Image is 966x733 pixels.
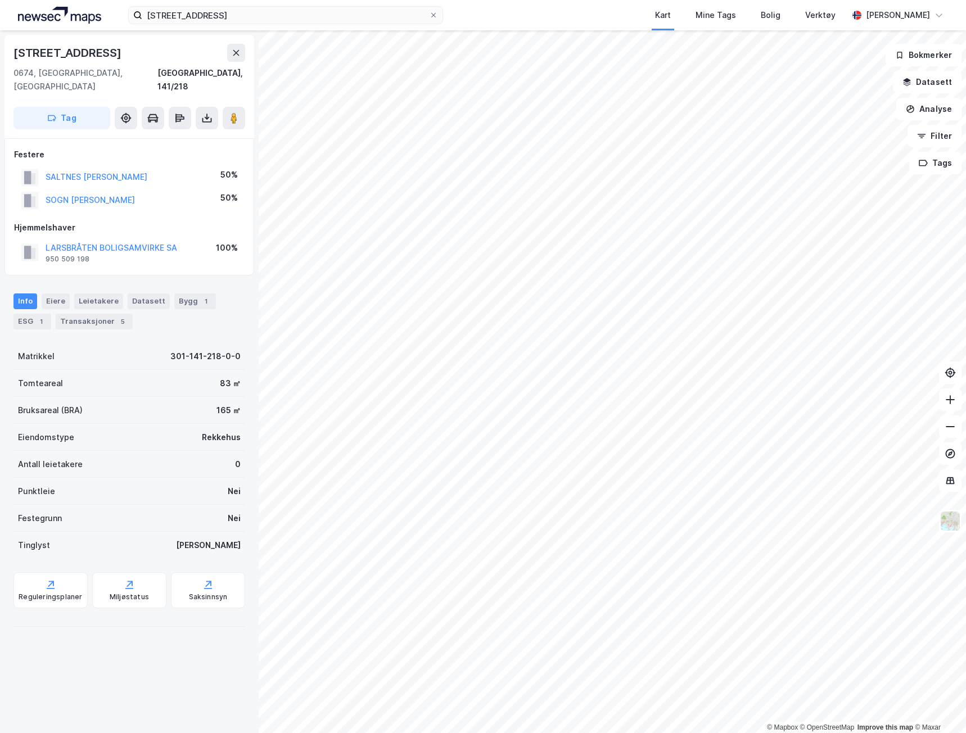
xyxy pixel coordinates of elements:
a: Improve this map [857,723,913,731]
div: Saksinnsyn [189,592,228,601]
div: Eiendomstype [18,431,74,444]
div: 50% [220,191,238,205]
button: Bokmerker [886,44,962,66]
div: Reguleringsplaner [19,592,82,601]
div: [GEOGRAPHIC_DATA], 141/218 [157,66,245,93]
div: 0674, [GEOGRAPHIC_DATA], [GEOGRAPHIC_DATA] [13,66,157,93]
div: Verktøy [805,8,836,22]
button: Analyse [896,98,962,120]
div: 1 [200,296,211,307]
div: Eiere [42,293,70,309]
div: 100% [216,241,238,255]
img: logo.a4113a55bc3d86da70a041830d287a7e.svg [18,7,101,24]
div: Kontrollprogram for chat [910,679,966,733]
button: Tags [909,152,962,174]
input: Søk på adresse, matrikkel, gårdeiere, leietakere eller personer [142,7,429,24]
div: Kart [655,8,671,22]
div: 950 509 198 [46,255,89,264]
div: Festegrunn [18,512,62,525]
iframe: Chat Widget [910,679,966,733]
div: Bolig [761,8,780,22]
button: Filter [908,125,962,147]
div: Festere [14,148,245,161]
div: Rekkehus [202,431,241,444]
div: 50% [220,168,238,182]
div: Bygg [174,293,216,309]
div: Miljøstatus [110,592,149,601]
div: 83 ㎡ [220,377,241,390]
div: Hjemmelshaver [14,221,245,234]
div: 5 [117,316,128,327]
div: [PERSON_NAME] [866,8,930,22]
div: 0 [235,458,241,471]
div: Antall leietakere [18,458,83,471]
div: Nei [228,512,241,525]
img: Z [940,510,961,532]
div: 301-141-218-0-0 [170,350,241,363]
div: Punktleie [18,485,55,498]
a: OpenStreetMap [800,723,855,731]
a: Mapbox [767,723,798,731]
div: Bruksareal (BRA) [18,404,83,417]
div: 165 ㎡ [216,404,241,417]
div: Matrikkel [18,350,55,363]
button: Tag [13,107,110,129]
div: Nei [228,485,241,498]
div: Mine Tags [696,8,736,22]
div: ESG [13,314,51,329]
div: Tomteareal [18,377,63,390]
div: Leietakere [74,293,123,309]
div: 1 [35,316,47,327]
div: [STREET_ADDRESS] [13,44,124,62]
div: [PERSON_NAME] [176,539,241,552]
div: Info [13,293,37,309]
div: Datasett [128,293,170,309]
button: Datasett [893,71,962,93]
div: Transaksjoner [56,314,133,329]
div: Tinglyst [18,539,50,552]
